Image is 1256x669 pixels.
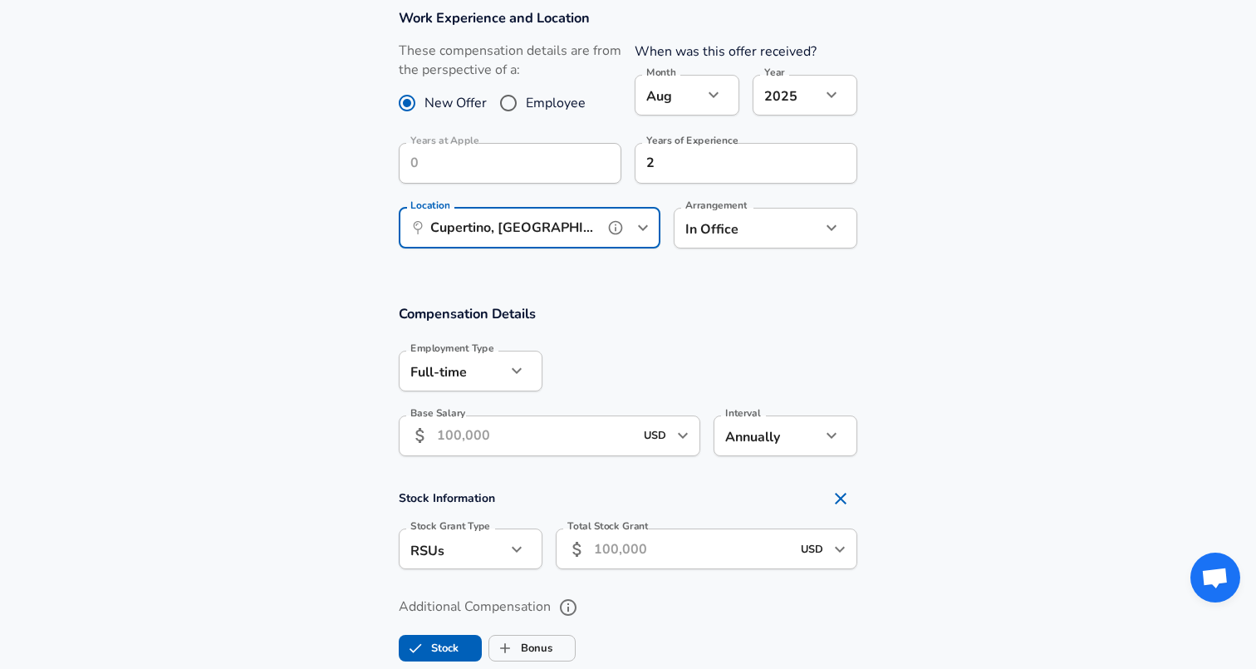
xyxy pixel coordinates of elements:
[489,632,552,664] label: Bonus
[646,135,738,145] label: Years of Experience
[635,42,817,61] label: When was this offer received?
[764,67,785,77] label: Year
[399,304,857,323] h3: Compensation Details
[725,408,761,418] label: Interval
[1190,553,1240,603] a: Open chat
[437,416,634,456] input: 100,000
[410,408,465,418] label: Base Salary
[410,200,449,210] label: Location
[631,216,655,239] button: Open
[671,424,694,447] button: Open
[796,536,829,562] input: USD
[399,143,585,184] input: 0
[424,93,487,113] span: New Offer
[753,75,821,116] div: 2025
[399,8,857,27] h3: Work Experience and Location
[400,632,431,664] span: Stock
[594,529,791,569] input: 100,000
[635,75,703,116] div: Aug
[399,593,857,622] label: Additional Compensation
[646,67,675,77] label: Month
[399,529,506,569] div: RSUs
[399,351,506,391] div: Full-time
[488,635,576,662] button: BonusBonus
[399,482,857,515] h4: Stock Information
[714,416,821,456] div: Annually
[410,521,490,531] label: Stock Grant Type
[400,632,459,664] label: Stock
[639,423,672,449] input: USD
[399,42,621,80] label: These compensation details are from the perspective of a:
[489,632,521,664] span: Bonus
[526,93,586,113] span: Employee
[399,635,482,662] button: StockStock
[635,143,821,184] input: 7
[828,538,851,561] button: Open
[603,215,628,240] button: help
[410,135,479,145] label: Years at Apple
[567,521,649,531] label: Total Stock Grant
[685,200,747,210] label: Arrangement
[554,593,582,622] button: help
[824,482,857,515] button: Remove Section
[410,343,494,353] label: Employment Type
[674,208,796,248] div: In Office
